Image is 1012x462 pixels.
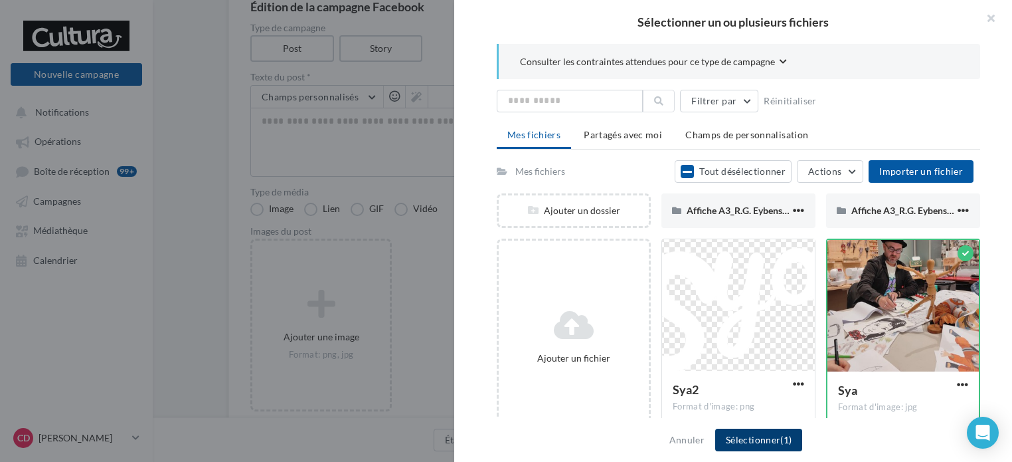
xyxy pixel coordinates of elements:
div: Format d'image: png [673,401,804,413]
button: Sélectionner(1) [715,429,802,451]
div: Ajouter un dossier [499,204,649,217]
span: Affiche A3_R.G. Eybens 14 06 [687,205,807,216]
div: Open Intercom Messenger [967,417,999,449]
button: Consulter les contraintes attendues pour ce type de campagne [520,55,787,71]
span: Actions [808,166,841,177]
span: Sya [838,383,857,398]
span: Partagés avec moi [584,129,662,140]
button: Filtrer par [680,90,758,112]
button: Réinitialiser [758,93,822,109]
span: Sya2 [673,382,699,397]
span: Consulter les contraintes attendues pour ce type de campagne [520,55,775,68]
h2: Sélectionner un ou plusieurs fichiers [475,16,991,28]
button: Importer un fichier [869,160,973,183]
button: Tout désélectionner [675,160,792,183]
div: Ajouter un fichier [504,352,643,365]
div: Mes fichiers [515,165,565,178]
span: (1) [780,434,792,445]
button: Actions [797,160,863,183]
span: Mes fichiers [507,129,560,140]
button: Annuler [664,432,710,448]
span: Champs de personnalisation [685,129,808,140]
span: Importer un fichier [879,166,963,177]
span: Affiche A3_R.G. Eybens 14 06 [851,205,972,216]
div: Format d'image: jpg [838,402,968,413]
